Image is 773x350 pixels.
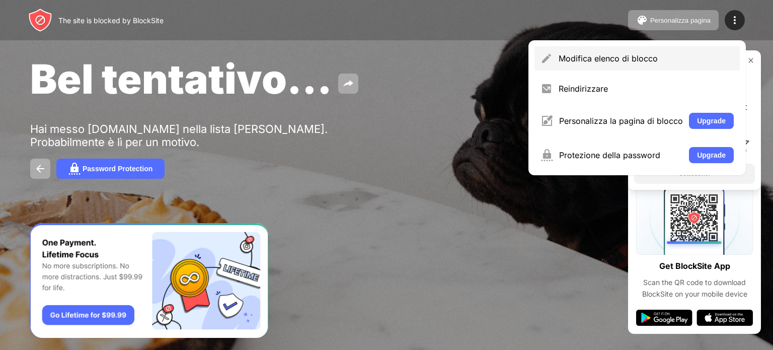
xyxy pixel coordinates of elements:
[30,122,341,149] div: Hai messo [DOMAIN_NAME] nella lista [PERSON_NAME]. Probabilmente è lì per un motivo.
[540,115,553,127] img: menu-customize.svg
[540,149,553,161] img: menu-password.svg
[628,10,719,30] button: Personalizza pagina
[559,84,734,94] div: Reindirizzare
[30,54,332,103] span: Bel tentativo...
[540,83,553,95] img: menu-redirect.svg
[697,310,753,326] img: app-store.svg
[559,53,734,63] div: Modifica elenco di blocco
[342,78,354,90] img: share.svg
[559,116,683,126] div: Personalizza la pagina di blocco
[636,14,648,26] img: pallet.svg
[659,259,730,273] div: Get BlockSite App
[689,113,734,129] button: Upgrade
[650,17,711,24] div: Personalizza pagina
[729,14,741,26] img: menu-icon.svg
[636,310,692,326] img: google-play.svg
[689,147,734,163] button: Upgrade
[56,159,165,179] button: Password Protection
[58,16,164,25] div: The site is blocked by BlockSite
[559,150,683,160] div: Protezione della password
[636,277,753,300] div: Scan the QR code to download BlockSite on your mobile device
[540,52,553,64] img: menu-pencil.svg
[68,163,81,175] img: password.svg
[83,165,152,173] div: Password Protection
[747,56,755,64] img: rate-us-close.svg
[30,223,268,338] iframe: Banner
[28,8,52,32] img: header-logo.svg
[34,163,46,175] img: back.svg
